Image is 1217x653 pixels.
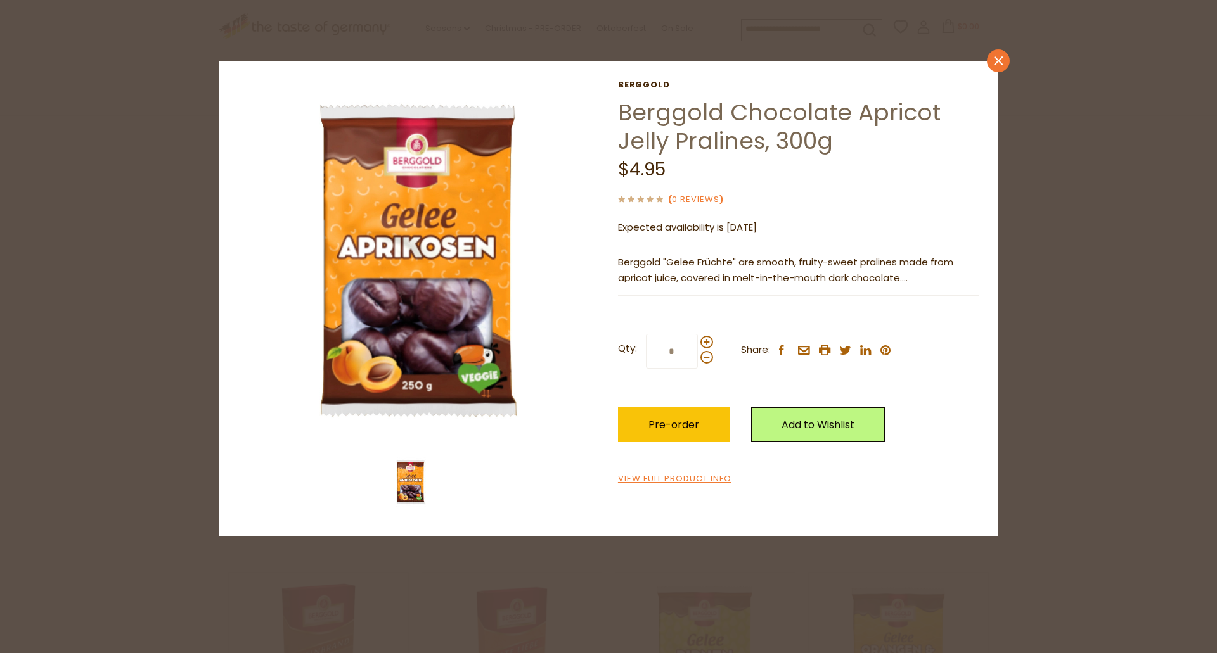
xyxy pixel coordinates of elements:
a: Add to Wishlist [751,407,885,442]
strong: Qty: [618,341,637,357]
span: Pre-order [648,417,699,432]
p: Berggold "Gelee Früchte" are smooth, fruity-sweet pralines made from apricot juice, covered in me... [618,255,979,286]
a: Berggold [618,80,979,90]
span: $4.95 [618,157,666,182]
button: Pre-order [618,407,730,442]
img: Berggold Chocolate Apricot Jelly Pralines [238,80,600,441]
a: 0 Reviews [672,193,719,206]
a: View Full Product Info [618,472,731,486]
span: ( ) [668,193,723,205]
a: Berggold Chocolate Apricot Jelly Pralines, 300g [618,96,941,157]
input: Qty: [646,334,698,369]
p: Expected availability is [DATE] [618,220,979,236]
span: Share: [741,342,770,358]
img: Berggold Chocolate Apricot Jelly Pralines [385,457,436,507]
